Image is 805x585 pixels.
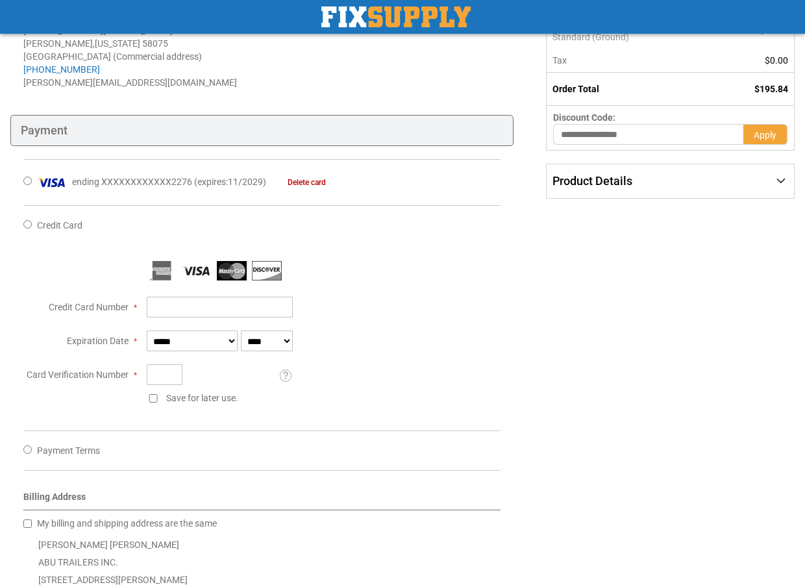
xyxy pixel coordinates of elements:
[547,49,710,73] th: Tax
[72,177,99,187] span: ending
[10,115,514,146] div: Payment
[252,261,282,280] img: Discover
[552,174,632,188] span: Product Details
[217,261,247,280] img: MasterCard
[194,177,266,187] span: ( : )
[95,38,140,49] span: [US_STATE]
[23,64,100,75] a: [PHONE_NUMBER]
[182,261,212,280] img: Visa
[67,336,129,346] span: Expiration Date
[754,130,776,140] span: Apply
[552,31,703,44] span: Standard (Ground)
[321,6,471,27] a: store logo
[147,261,177,280] img: American Express
[27,369,129,380] span: Card Verification Number
[321,6,471,27] img: Fix Industrial Supply
[37,445,100,456] span: Payment Terms
[166,393,238,403] span: Save for later use.
[228,177,263,187] span: 11/2029
[37,518,217,529] span: My billing and shipping address are the same
[765,55,788,66] span: $0.00
[743,124,787,145] button: Apply
[23,490,501,510] div: Billing Address
[754,84,788,94] span: $195.84
[23,77,237,88] span: [PERSON_NAME][EMAIL_ADDRESS][DOMAIN_NAME]
[101,177,192,187] span: XXXXXXXXXXXX2276
[49,302,129,312] span: Credit Card Number
[553,112,615,123] span: Discount Code:
[268,178,326,187] a: Delete card
[37,220,82,230] span: Credit Card
[197,177,226,187] span: expires
[552,84,599,94] strong: Order Total
[37,173,67,192] img: Visa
